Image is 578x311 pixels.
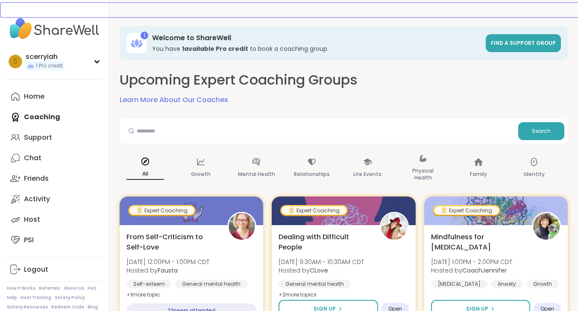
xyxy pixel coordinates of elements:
a: Activity [7,189,102,209]
b: CLove [310,266,328,275]
span: Find a support group [491,39,556,47]
iframe: Spotlight [229,94,236,101]
a: FAQ [88,285,97,291]
b: CoachJennifer [462,266,507,275]
div: PSI [24,235,34,245]
span: Dealing with Difficult People [279,232,370,252]
div: Support [24,133,52,142]
h3: You have to book a coaching group. [152,44,481,53]
a: Host Training [21,295,51,301]
button: Search [518,122,564,140]
b: Fausta [158,266,178,275]
span: Search [532,127,551,135]
a: Host [7,209,102,230]
p: Life Events [353,169,381,179]
span: Mindfulness for [MEDICAL_DATA] [431,232,522,252]
p: Family [470,169,487,179]
div: Anxiety [491,280,523,288]
img: CLove [381,213,408,240]
a: Learn More About Our Coaches [120,95,235,105]
div: Growth [526,280,559,288]
div: Host [24,215,40,224]
iframe: Spotlight [94,113,100,120]
img: Fausta [229,213,255,240]
div: Expert Coaching [282,206,346,215]
h2: Upcoming Expert Coaching Groups [120,70,358,90]
a: Blog [88,304,98,310]
span: [DATE] 1:00PM - 2:00PM CDT [431,258,512,266]
div: General mental health [279,280,351,288]
div: Friends [24,174,49,183]
div: General mental health [175,280,247,288]
a: Find a support group [486,34,561,52]
b: 1 available Pro credit [182,44,248,53]
a: PSI [7,230,102,250]
p: Growth [191,169,211,179]
span: s [13,56,18,67]
a: Safety Resources [7,304,48,310]
span: Hosted by [431,266,512,275]
h3: Welcome to ShareWell [152,33,481,43]
a: Redeem Code [51,304,84,310]
a: Help [7,295,17,301]
div: Expert Coaching [129,206,194,215]
span: [DATE] 9:30AM - 10:30AM CDT [279,258,364,266]
div: Logout [24,265,48,274]
a: About Us [64,285,84,291]
p: All [126,169,164,180]
p: Identity [524,169,545,179]
span: [DATE] 12:00PM - 1:00PM CDT [126,258,209,266]
div: Self-esteem [126,280,172,288]
a: Safety Policy [55,295,85,301]
span: 1 Pro credit [36,62,63,70]
a: Chat [7,148,102,168]
a: Referrals [39,285,60,291]
div: scerryiah [26,52,65,62]
a: How It Works [7,285,35,291]
p: Mental Health [238,169,275,179]
img: ShareWell Nav Logo [7,14,102,44]
div: 1 [141,32,148,39]
p: Physical Health [404,166,442,183]
a: Home [7,86,102,107]
img: CoachJennifer [533,213,560,240]
div: Chat [24,153,41,163]
a: Logout [7,259,102,280]
p: Relationships [294,169,330,179]
span: Hosted by [279,266,364,275]
div: Expert Coaching [434,206,499,215]
div: [MEDICAL_DATA] [431,280,487,288]
a: Friends [7,168,102,189]
div: Activity [24,194,50,204]
a: Support [7,127,102,148]
div: Home [24,92,44,101]
span: Hosted by [126,266,209,275]
span: From Self-Criticism to Self-Love [126,232,218,252]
